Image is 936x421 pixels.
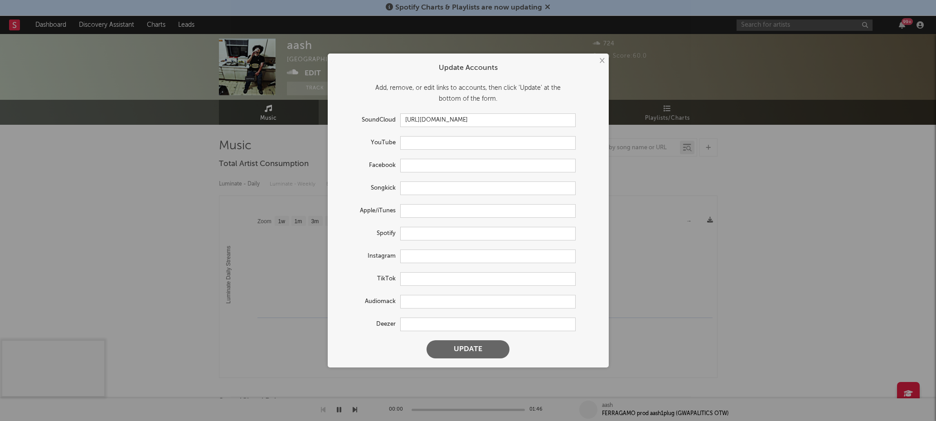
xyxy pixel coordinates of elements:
label: Audiomack [337,296,400,307]
label: Apple/iTunes [337,206,400,216]
label: Instagram [337,251,400,262]
label: Deezer [337,319,400,330]
label: TikTok [337,274,400,284]
label: YouTube [337,137,400,148]
div: Add, remove, or edit links to accounts, then click 'Update' at the bottom of the form. [337,83,600,104]
button: Update [427,340,509,358]
button: × [597,56,606,66]
div: Update Accounts [337,63,600,73]
label: Spotify [337,228,400,239]
label: Songkick [337,183,400,194]
label: SoundCloud [337,115,400,126]
label: Facebook [337,160,400,171]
